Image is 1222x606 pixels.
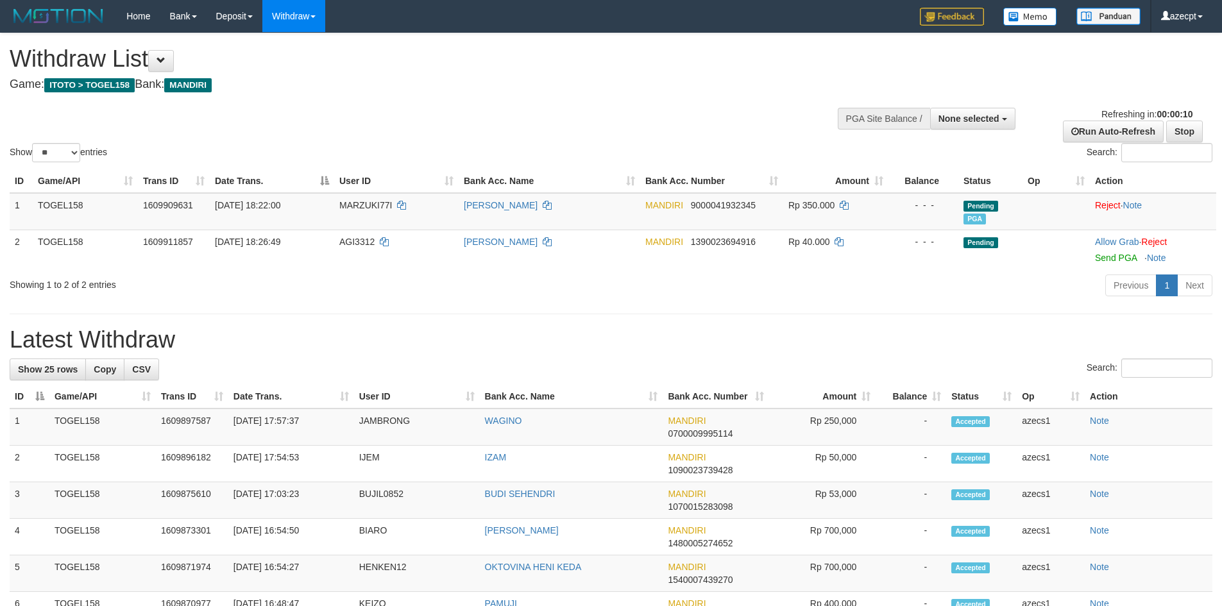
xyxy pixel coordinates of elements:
[32,143,80,162] select: Showentries
[1157,109,1192,119] strong: 00:00:10
[1095,237,1141,247] span: ·
[1095,200,1121,210] a: Reject
[10,230,33,269] td: 2
[951,526,990,537] span: Accepted
[894,235,953,248] div: - - -
[49,519,156,555] td: TOGEL158
[1090,562,1109,572] a: Note
[210,169,334,193] th: Date Trans.: activate to sort column descending
[1017,482,1085,519] td: azecs1
[85,358,124,380] a: Copy
[668,575,733,585] span: Copy 1540007439270 to clipboard
[920,8,984,26] img: Feedback.jpg
[33,193,138,230] td: TOGEL158
[783,169,888,193] th: Amount: activate to sort column ascending
[1141,237,1167,247] a: Reject
[1090,416,1109,426] a: Note
[215,237,280,247] span: [DATE] 18:26:49
[464,237,538,247] a: [PERSON_NAME]
[668,452,706,462] span: MANDIRI
[464,200,538,210] a: [PERSON_NAME]
[10,169,33,193] th: ID
[339,200,392,210] span: MARZUKI77I
[485,416,522,426] a: WAGINO
[963,201,998,212] span: Pending
[94,364,116,375] span: Copy
[44,78,135,92] span: ITOTO > TOGEL158
[668,562,706,572] span: MANDIRI
[33,169,138,193] th: Game/API: activate to sort column ascending
[1017,408,1085,446] td: azecs1
[876,482,946,519] td: -
[10,385,49,408] th: ID: activate to sort column descending
[963,214,986,224] span: Marked by azecs1
[18,364,78,375] span: Show 25 rows
[1017,519,1085,555] td: azecs1
[10,193,33,230] td: 1
[10,482,49,519] td: 3
[459,169,640,193] th: Bank Acc. Name: activate to sort column ascending
[10,6,107,26] img: MOTION_logo.png
[1090,169,1216,193] th: Action
[788,237,830,247] span: Rp 40.000
[10,46,802,72] h1: Withdraw List
[668,428,733,439] span: Copy 0700009995114 to clipboard
[10,555,49,592] td: 5
[49,446,156,482] td: TOGEL158
[958,169,1023,193] th: Status
[228,519,354,555] td: [DATE] 16:54:50
[951,489,990,500] span: Accepted
[876,408,946,446] td: -
[1177,274,1212,296] a: Next
[769,446,876,482] td: Rp 50,000
[10,446,49,482] td: 2
[769,482,876,519] td: Rp 53,000
[156,446,228,482] td: 1609896182
[124,358,159,380] a: CSV
[1017,555,1085,592] td: azecs1
[156,482,228,519] td: 1609875610
[668,465,733,475] span: Copy 1090023739428 to clipboard
[1090,452,1109,462] a: Note
[143,200,193,210] span: 1609909631
[640,169,783,193] th: Bank Acc. Number: activate to sort column ascending
[668,525,706,535] span: MANDIRI
[769,408,876,446] td: Rp 250,000
[668,501,733,512] span: Copy 1070015283098 to clipboard
[354,519,480,555] td: BIARO
[663,385,769,408] th: Bank Acc. Number: activate to sort column ascending
[1090,193,1216,230] td: ·
[49,385,156,408] th: Game/API: activate to sort column ascending
[49,555,156,592] td: TOGEL158
[876,555,946,592] td: -
[215,200,280,210] span: [DATE] 18:22:00
[691,200,756,210] span: Copy 9000041932345 to clipboard
[1156,274,1178,296] a: 1
[354,408,480,446] td: JAMBRONG
[769,385,876,408] th: Amount: activate to sort column ascending
[668,489,706,499] span: MANDIRI
[485,489,556,499] a: BUDI SEHENDRI
[938,114,999,124] span: None selected
[1017,446,1085,482] td: azecs1
[49,482,156,519] td: TOGEL158
[1085,385,1212,408] th: Action
[1090,525,1109,535] a: Note
[10,143,107,162] label: Show entries
[946,385,1017,408] th: Status: activate to sort column ascending
[1017,385,1085,408] th: Op: activate to sort column ascending
[930,108,1015,130] button: None selected
[354,482,480,519] td: BUJIL0852
[963,237,998,248] span: Pending
[10,358,86,380] a: Show 25 rows
[894,199,953,212] div: - - -
[10,273,500,291] div: Showing 1 to 2 of 2 entries
[1090,230,1216,269] td: ·
[354,446,480,482] td: IJEM
[876,519,946,555] td: -
[156,555,228,592] td: 1609871974
[480,385,663,408] th: Bank Acc. Name: activate to sort column ascending
[1095,253,1137,263] a: Send PGA
[668,538,733,548] span: Copy 1480005274652 to clipboard
[33,230,138,269] td: TOGEL158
